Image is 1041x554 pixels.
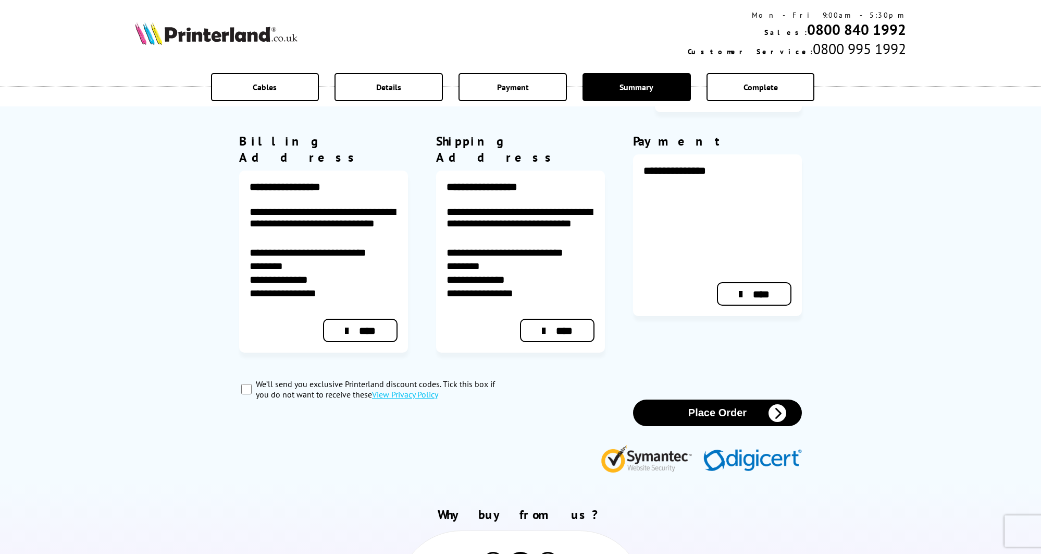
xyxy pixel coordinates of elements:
[256,379,509,400] label: We’ll send you exclusive Printerland discount codes. Tick this box if you do not want to receive ...
[497,82,529,92] span: Payment
[436,133,605,165] div: Shipping Address
[688,10,906,20] div: Mon - Fri 9:00am - 5:30pm
[619,82,653,92] span: Summary
[807,20,906,39] a: 0800 840 1992
[813,39,906,58] span: 0800 995 1992
[633,400,802,426] button: Place Order
[743,82,778,92] span: Complete
[601,443,699,473] img: Symantec Website Security
[372,389,438,400] a: modal_privacy
[135,22,298,45] img: Printerland Logo
[376,82,401,92] span: Details
[688,47,813,56] span: Customer Service:
[764,28,807,37] span: Sales:
[253,82,277,92] span: Cables
[239,133,408,165] div: Billing Address
[633,133,802,149] div: Payment
[135,507,906,523] h2: Why buy from us?
[703,449,802,473] img: Digicert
